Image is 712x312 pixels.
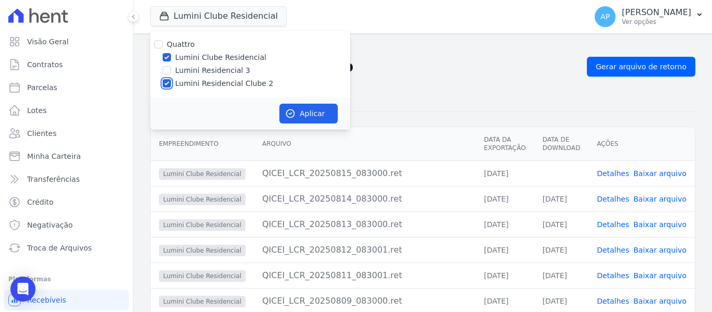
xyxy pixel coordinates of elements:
span: Lumini Clube Residencial [159,194,245,205]
span: Clientes [27,128,56,139]
p: Ver opções [622,18,691,26]
span: Visão Geral [27,36,69,47]
a: Clientes [4,123,129,144]
a: Baixar arquivo [633,246,686,254]
a: Minha Carteira [4,146,129,167]
a: Baixar arquivo [633,195,686,203]
td: [DATE] [475,237,534,263]
span: Troca de Arquivos [27,243,92,253]
a: Lotes [4,100,129,121]
a: Detalhes [597,220,629,229]
span: Transferências [27,174,80,184]
a: Baixar arquivo [633,220,686,229]
button: AP [PERSON_NAME] Ver opções [586,2,712,31]
a: Baixar arquivo [633,271,686,280]
span: Lumini Clube Residencial [159,245,245,256]
span: Lumini Clube Residencial [159,168,245,180]
span: Negativação [27,220,73,230]
label: Quattro [167,40,194,48]
a: Detalhes [597,246,629,254]
label: Lumini Clube Residencial [175,52,266,63]
span: Parcelas [27,82,57,93]
a: Contratos [4,54,129,75]
a: Transferências [4,169,129,190]
a: Parcelas [4,77,129,98]
td: [DATE] [475,160,534,186]
a: Baixar arquivo [633,169,686,178]
button: Aplicar [279,104,338,123]
a: Detalhes [597,169,629,178]
label: Lumini Residencial 3 [175,65,250,76]
p: [PERSON_NAME] [622,7,691,18]
span: Recebíveis [27,295,66,305]
nav: Breadcrumb [150,42,695,53]
div: QICEI_LCR_20250813_083000.ret [262,218,468,231]
label: Lumini Residencial Clube 2 [175,78,273,89]
div: QICEI_LCR_20250811_083001.ret [262,269,468,282]
span: Gerar arquivo de retorno [596,61,686,72]
span: Crédito [27,197,54,207]
span: AP [600,13,610,20]
span: Lumini Clube Residencial [159,219,245,231]
th: Arquivo [254,127,476,161]
th: Data de Download [534,127,588,161]
a: Baixar arquivo [633,297,686,305]
a: Recebíveis [4,290,129,310]
span: Lumini Clube Residencial [159,270,245,282]
a: Negativação [4,215,129,235]
div: QICEI_LCR_20250809_083000.ret [262,295,468,307]
a: Detalhes [597,271,629,280]
td: [DATE] [534,211,588,237]
a: Detalhes [597,297,629,305]
span: Minha Carteira [27,151,81,161]
td: [DATE] [534,186,588,211]
th: Data da Exportação [475,127,534,161]
span: Lotes [27,105,47,116]
td: [DATE] [475,186,534,211]
h2: Exportações de Retorno [150,57,579,76]
th: Ações [588,127,695,161]
span: Lumini Clube Residencial [159,296,245,307]
div: QICEI_LCR_20250814_083000.ret [262,193,468,205]
td: [DATE] [475,263,534,288]
a: Detalhes [597,195,629,203]
td: [DATE] [534,237,588,263]
td: [DATE] [475,211,534,237]
div: Open Intercom Messenger [10,277,35,302]
a: Crédito [4,192,129,213]
a: Visão Geral [4,31,129,52]
div: QICEI_LCR_20250812_083001.ret [262,244,468,256]
a: Troca de Arquivos [4,238,129,258]
span: Contratos [27,59,63,70]
td: [DATE] [534,263,588,288]
button: Lumini Clube Residencial [150,6,287,26]
div: QICEI_LCR_20250815_083000.ret [262,167,468,180]
th: Empreendimento [151,127,254,161]
div: Plataformas [8,273,125,285]
a: Gerar arquivo de retorno [587,57,695,77]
